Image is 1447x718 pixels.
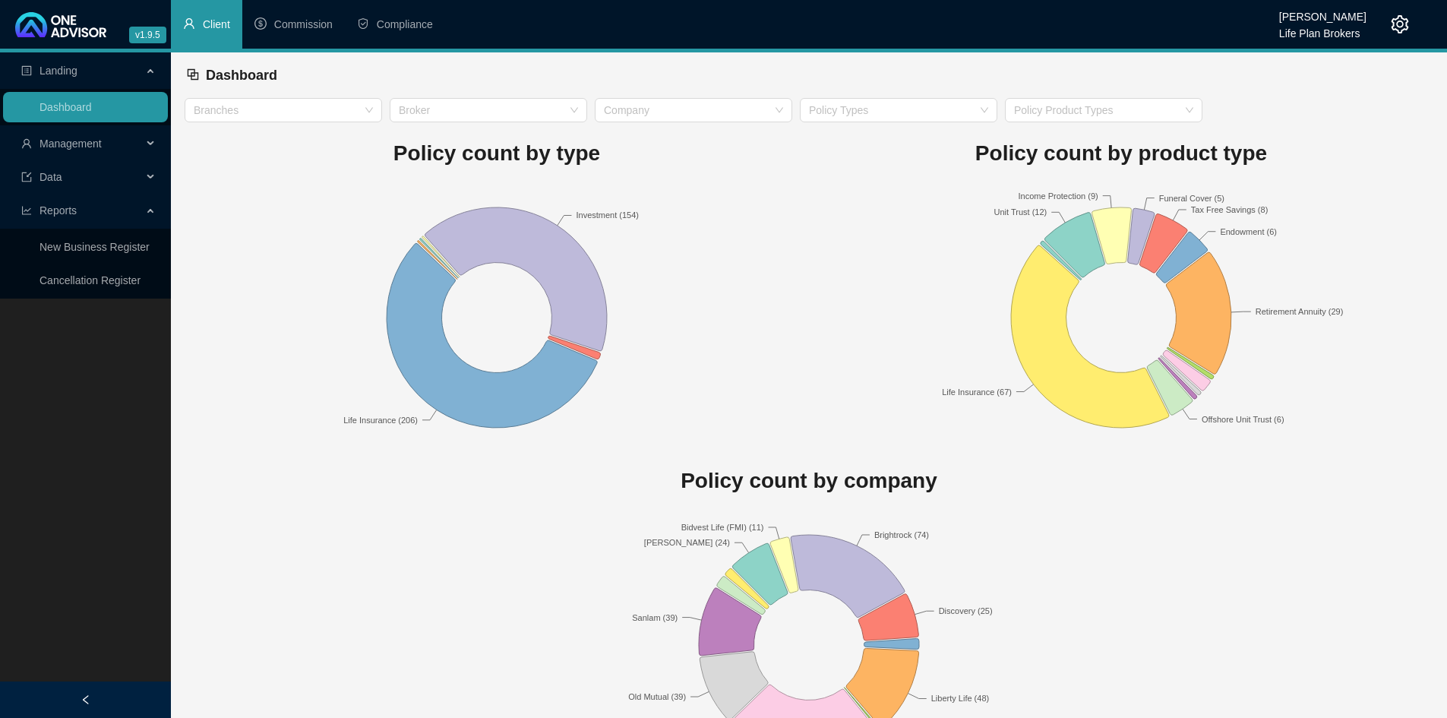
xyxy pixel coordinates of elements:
[129,27,166,43] span: v1.9.5
[644,538,730,547] text: [PERSON_NAME] (24)
[931,694,989,703] text: Liberty Life (48)
[628,692,686,701] text: Old Mutual (39)
[15,12,106,37] img: 2df55531c6924b55f21c4cf5d4484680-logo-light.svg
[1159,193,1224,202] text: Funeral Cover (5)
[1279,4,1366,21] div: [PERSON_NAME]
[183,17,195,30] span: user
[1019,191,1098,200] text: Income Protection (9)
[681,523,764,532] text: Bidvest Life (FMI) (11)
[185,137,809,170] h1: Policy count by type
[942,387,1012,396] text: Life Insurance (67)
[274,18,333,30] span: Commission
[21,205,32,216] span: line-chart
[377,18,433,30] span: Compliance
[576,210,639,220] text: Investment (154)
[39,241,150,253] a: New Business Register
[1220,226,1277,236] text: Endowment (6)
[939,606,993,615] text: Discovery (25)
[357,17,369,30] span: safety
[21,172,32,182] span: import
[203,18,230,30] span: Client
[1256,307,1344,316] text: Retirement Annuity (29)
[39,65,77,77] span: Landing
[39,274,141,286] a: Cancellation Register
[186,68,200,81] span: block
[1191,204,1268,214] text: Tax Free Savings (8)
[343,415,418,424] text: Life Insurance (206)
[39,138,102,150] span: Management
[809,137,1433,170] h1: Policy count by product type
[206,68,277,83] span: Dashboard
[39,101,92,113] a: Dashboard
[1202,414,1284,423] text: Offshore Unit Trust (6)
[39,204,77,217] span: Reports
[632,613,678,622] text: Sanlam (39)
[21,138,32,149] span: user
[39,171,62,183] span: Data
[994,207,1047,217] text: Unit Trust (12)
[185,464,1433,498] h1: Policy count by company
[254,17,267,30] span: dollar
[21,65,32,76] span: profile
[81,694,91,705] span: left
[1391,15,1409,33] span: setting
[1279,21,1366,37] div: Life Plan Brokers
[874,530,929,539] text: Brightrock (74)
